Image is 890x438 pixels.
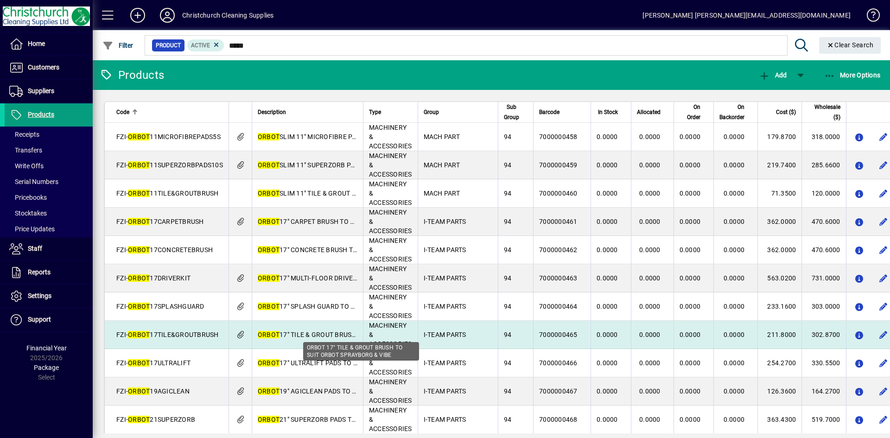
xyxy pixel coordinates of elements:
span: MACHINERY & ACCESSORIES [369,293,412,319]
span: MACHINERY & ACCESSORIES [369,350,412,376]
button: Add [756,67,789,83]
span: SLIM 11" MICROFIBRE PADS 5S [258,133,374,140]
td: 233.1600 [757,292,801,321]
span: FZI- 17SPLASHGUARD [116,303,204,310]
span: 94 [504,218,512,225]
button: Profile [153,7,182,24]
span: 17" MULTI-FLOOR DRIVER KIT TO SUIT SPRAYBORG & VIBE [258,274,476,282]
em: ORBOT [128,246,150,254]
td: 254.2700 [757,349,801,377]
span: Staff [28,245,42,252]
span: Reports [28,268,51,276]
span: In Stock [598,107,618,117]
em: ORBOT [128,218,150,225]
span: 0.0000 [724,387,745,395]
span: 7000000461 [539,218,578,225]
span: 0.0000 [724,161,745,169]
td: 126.3600 [757,377,801,406]
em: ORBOT [128,274,150,282]
span: 94 [504,274,512,282]
span: Write Offs [9,162,44,170]
a: Knowledge Base [860,2,878,32]
td: 71.3500 [757,179,801,208]
span: FZI- 21SUPERZORB [116,416,195,423]
span: Clear Search [826,41,874,49]
span: Stocktakes [9,209,47,217]
span: 94 [504,246,512,254]
span: I-TEAM PARTS [424,246,466,254]
span: 0.0000 [639,274,661,282]
span: Wholesale ($) [807,102,840,122]
em: ORBOT [258,274,280,282]
span: 0.0000 [680,133,701,140]
span: 0.0000 [597,246,618,254]
span: Package [34,364,59,371]
td: 179.8700 [757,123,801,151]
span: 0.0000 [639,218,661,225]
mat-chip: Activation Status: Active [187,39,224,51]
span: FZI- 17CARPETBRUSH [116,218,204,225]
span: FZI- 11TILE&GROUTBRUSH [116,190,219,197]
em: ORBOT [258,303,280,310]
div: On Order [680,102,709,122]
em: ORBOT [258,133,280,140]
span: MACHINERY & ACCESSORIES [369,237,412,263]
span: 19" AGICLEAN PADS TO SUIT SPRAYBORG & VIBE - PACK OF 5 [258,387,485,395]
span: 0.0000 [639,303,661,310]
span: 0.0000 [680,359,701,367]
span: 17" SPLASH GUARD TO SUIT SPRAYBORG & VIBE [258,303,446,310]
a: Receipts [5,127,93,142]
span: 7000000464 [539,303,578,310]
span: 0.0000 [639,387,661,395]
a: Price Updates [5,221,93,237]
span: Suppliers [28,87,54,95]
td: 285.6600 [801,151,845,179]
span: MACH PART [424,190,460,197]
span: 7000000467 [539,387,578,395]
div: Code [116,107,223,117]
td: 219.7400 [757,151,801,179]
span: Serial Numbers [9,178,58,185]
td: 120.0000 [801,179,845,208]
a: Staff [5,237,93,260]
div: Sub Group [504,102,528,122]
span: SLIM 11" TILE & GROUT BRUSH [258,190,373,197]
td: 362.0000 [757,208,801,236]
a: Stocktakes [5,205,93,221]
span: 0.0000 [724,190,745,197]
em: ORBOT [128,359,150,367]
em: ORBOT [258,387,280,395]
span: 0.0000 [597,303,618,310]
td: 470.6000 [801,208,845,236]
span: FZI- 17TILE&GROUTBRUSH [116,331,219,338]
span: MACHINERY & ACCESSORIES [369,180,412,206]
div: Christchurch Cleaning Supplies [182,8,273,23]
span: Support [28,316,51,323]
a: Home [5,32,93,56]
span: 94 [504,416,512,423]
em: ORBOT [128,133,150,140]
span: I-TEAM PARTS [424,359,466,367]
a: Reports [5,261,93,284]
span: 94 [504,303,512,310]
span: 0.0000 [680,274,701,282]
a: Support [5,308,93,331]
span: 0.0000 [597,133,618,140]
span: 0.0000 [639,359,661,367]
span: On Order [680,102,701,122]
span: 0.0000 [680,190,701,197]
span: Filter [102,42,133,49]
span: Type [369,107,381,117]
td: 164.2700 [801,377,845,406]
a: Pricebooks [5,190,93,205]
div: Group [424,107,493,117]
span: 7000000463 [539,274,578,282]
span: 0.0000 [639,161,661,169]
button: More Options [822,67,883,83]
span: More Options [824,71,881,79]
span: 94 [504,161,512,169]
span: SLIM 11" SUPERZORB PADS 10S [258,161,376,169]
span: 0.0000 [597,218,618,225]
em: ORBOT [128,190,150,197]
span: 0.0000 [724,246,745,254]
